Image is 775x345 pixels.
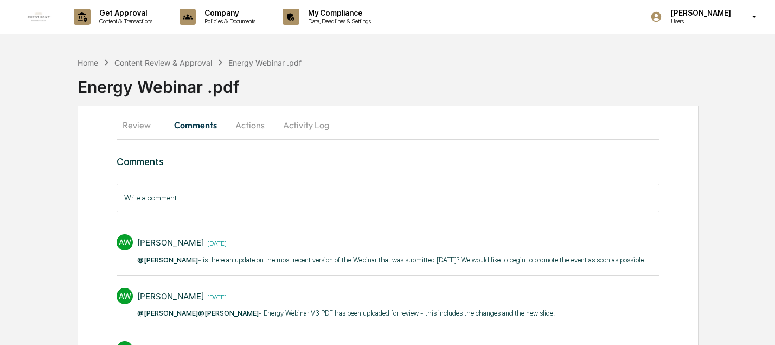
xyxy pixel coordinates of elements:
[117,234,133,250] div: AW
[91,9,158,17] p: Get Approval
[78,68,775,97] div: Energy Webinar .pdf
[662,17,736,25] p: Users
[228,58,302,67] div: Energy Webinar .pdf
[204,292,227,301] time: Friday, August 22, 2025 at 11:21:05 AM
[274,112,338,138] button: Activity Log
[91,17,158,25] p: Content & Transactions
[117,156,659,167] h3: Comments
[740,309,770,338] iframe: Open customer support
[78,58,98,67] div: Home
[137,237,204,248] div: [PERSON_NAME]
[26,4,52,30] img: logo
[204,238,227,247] time: Tuesday, August 26, 2025 at 10:23:16 AM
[196,17,261,25] p: Policies & Documents
[226,112,274,138] button: Actions
[137,256,198,264] span: @[PERSON_NAME]
[137,308,555,319] p: ​ - Energy Webinar V3 PDF has been uploaded for review - this includes the changes and the new sl...
[117,112,659,138] div: secondary tabs example
[117,112,165,138] button: Review
[117,288,133,304] div: AW
[165,112,226,138] button: Comments
[137,291,204,302] div: [PERSON_NAME]
[196,9,261,17] p: Company
[137,255,646,266] p: - is there an update on the most recent version of the Webinar that was submitted [DATE]? We woul...
[299,17,376,25] p: Data, Deadlines & Settings
[662,9,736,17] p: [PERSON_NAME]
[198,309,259,317] span: @[PERSON_NAME]
[114,58,212,67] div: Content Review & Approval
[299,9,376,17] p: My Compliance
[137,309,198,317] span: @[PERSON_NAME]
